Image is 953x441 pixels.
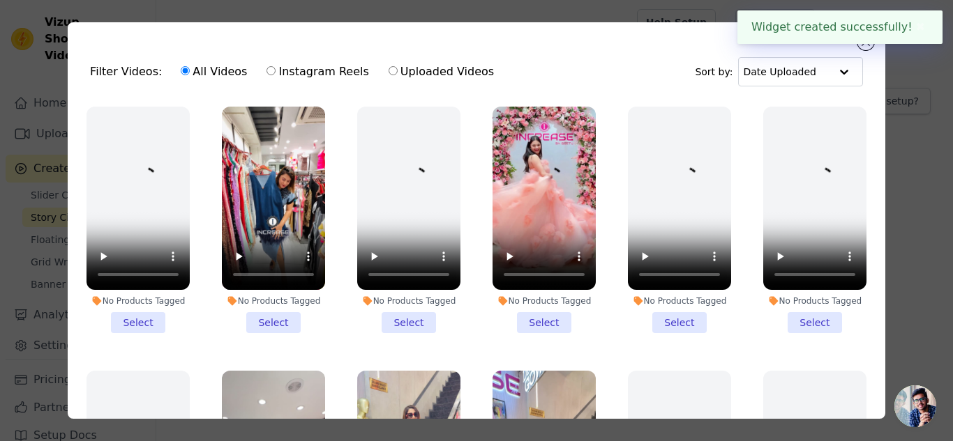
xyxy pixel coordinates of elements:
div: No Products Tagged [763,295,866,307]
label: Uploaded Videos [388,63,495,81]
label: All Videos [180,63,248,81]
div: Widget created successfully! [737,10,943,44]
div: No Products Tagged [87,295,190,307]
div: No Products Tagged [493,295,596,307]
div: No Products Tagged [628,295,731,307]
div: Filter Videos: [90,56,502,88]
a: Open chat [894,385,936,427]
label: Instagram Reels [266,63,369,81]
div: No Products Tagged [222,295,325,307]
button: Close [913,19,929,36]
div: No Products Tagged [357,295,460,307]
div: Sort by: [695,57,863,86]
